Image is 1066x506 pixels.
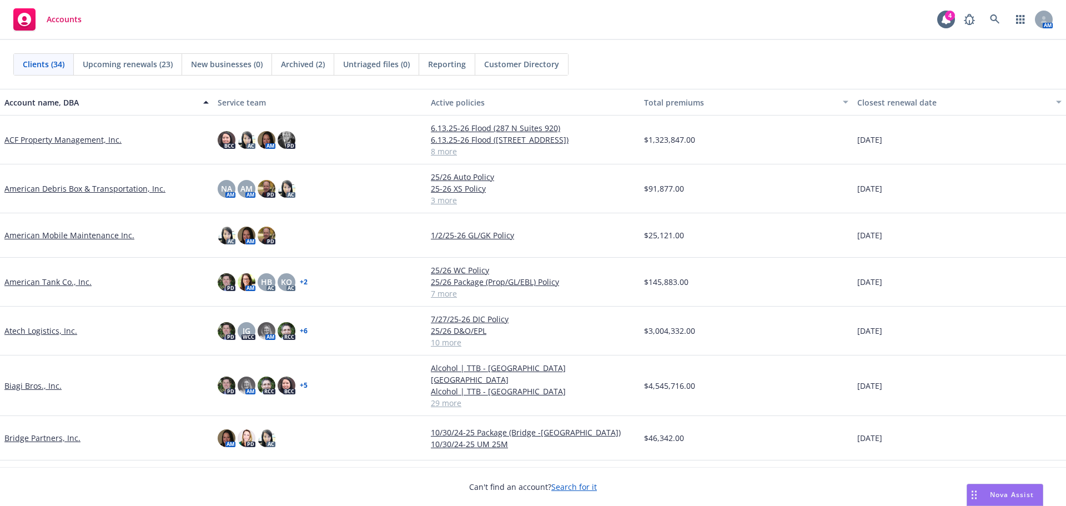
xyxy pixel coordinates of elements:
[4,325,77,337] a: Atech Logistics, Inc.
[281,58,325,70] span: Archived (2)
[238,131,255,149] img: photo
[4,134,122,146] a: ACF Property Management, Inc.
[857,432,882,444] span: [DATE]
[431,362,635,385] a: Alcohol | TTB - [GEOGRAPHIC_DATA] [GEOGRAPHIC_DATA]
[431,229,635,241] a: 1/2/25-26 GL/GK Policy
[431,97,635,108] div: Active policies
[258,377,275,394] img: photo
[1009,8,1032,31] a: Switch app
[261,276,272,288] span: HB
[431,397,635,409] a: 29 more
[644,134,695,146] span: $1,323,847.00
[258,227,275,244] img: photo
[984,8,1006,31] a: Search
[221,183,232,194] span: NA
[644,432,684,444] span: $46,342.00
[857,183,882,194] span: [DATE]
[857,134,882,146] span: [DATE]
[218,377,235,394] img: photo
[4,432,81,444] a: Bridge Partners, Inc.
[213,89,426,116] button: Service team
[431,325,635,337] a: 25/26 D&O/EPL
[258,131,275,149] img: photo
[857,325,882,337] span: [DATE]
[431,264,635,276] a: 25/26 WC Policy
[853,89,1066,116] button: Closest renewal date
[644,380,695,392] span: $4,545,716.00
[967,484,981,505] div: Drag to move
[300,328,308,334] a: + 6
[644,276,688,288] span: $145,883.00
[191,58,263,70] span: New businesses (0)
[238,273,255,291] img: photo
[644,97,836,108] div: Total premiums
[218,273,235,291] img: photo
[238,429,255,447] img: photo
[258,180,275,198] img: photo
[281,276,292,288] span: KO
[431,122,635,134] a: 6.13.25-26 Flood (287 N Suites 920)
[428,58,466,70] span: Reporting
[857,276,882,288] span: [DATE]
[243,325,250,337] span: JG
[484,58,559,70] span: Customer Directory
[218,227,235,244] img: photo
[4,276,92,288] a: American Tank Co., Inc.
[4,97,197,108] div: Account name, DBA
[644,229,684,241] span: $25,121.00
[431,438,635,450] a: 10/30/24-25 UM 25M
[644,183,684,194] span: $91,877.00
[218,429,235,447] img: photo
[857,97,1049,108] div: Closest renewal date
[857,380,882,392] span: [DATE]
[431,146,635,157] a: 8 more
[431,183,635,194] a: 25-26 XS Policy
[640,89,853,116] button: Total premiums
[431,288,635,299] a: 7 more
[218,131,235,149] img: photo
[431,194,635,206] a: 3 more
[431,427,635,438] a: 10/30/24-25 Package (Bridge -[GEOGRAPHIC_DATA])
[967,484,1043,506] button: Nova Assist
[644,325,695,337] span: $3,004,332.00
[83,58,173,70] span: Upcoming renewals (23)
[431,313,635,325] a: 7/27/25-26 DIC Policy
[4,380,62,392] a: Biagi Bros., Inc.
[551,482,597,492] a: Search for it
[218,97,422,108] div: Service team
[278,322,295,340] img: photo
[278,377,295,394] img: photo
[240,183,253,194] span: AM
[238,227,255,244] img: photo
[300,382,308,389] a: + 5
[258,429,275,447] img: photo
[958,8,980,31] a: Report a Bug
[278,131,295,149] img: photo
[300,279,308,285] a: + 2
[9,4,86,35] a: Accounts
[4,229,134,241] a: American Mobile Maintenance Inc.
[945,11,955,21] div: 4
[278,180,295,198] img: photo
[431,385,635,397] a: Alcohol | TTB - [GEOGRAPHIC_DATA]
[343,58,410,70] span: Untriaged files (0)
[47,15,82,24] span: Accounts
[431,134,635,146] a: 6.13.25-26 Flood ([STREET_ADDRESS])
[258,322,275,340] img: photo
[857,229,882,241] span: [DATE]
[431,171,635,183] a: 25/26 Auto Policy
[238,377,255,394] img: photo
[431,337,635,348] a: 10 more
[218,322,235,340] img: photo
[990,490,1034,499] span: Nova Assist
[426,89,640,116] button: Active policies
[431,276,635,288] a: 25/26 Package (Prop/GL/EBL) Policy
[469,481,597,493] span: Can't find an account?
